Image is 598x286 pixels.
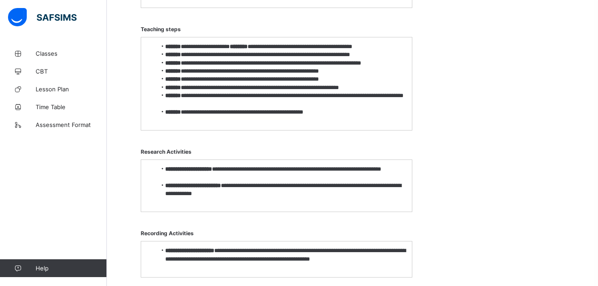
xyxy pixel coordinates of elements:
[36,265,106,272] span: Help
[36,103,107,110] span: Time Table
[36,121,107,128] span: Assessment Format
[36,68,107,75] span: CBT
[36,86,107,93] span: Lesson Plan
[141,144,412,159] span: Research Activities
[141,21,412,37] span: Teaching steps
[141,225,412,241] span: Recording Activities
[8,8,77,27] img: safsims
[36,50,107,57] span: Classes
